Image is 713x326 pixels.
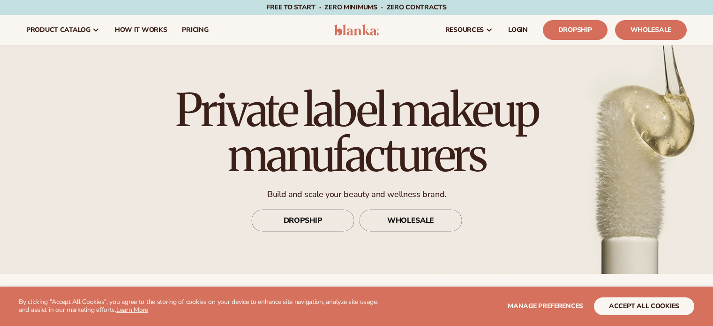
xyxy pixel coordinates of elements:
[543,20,608,40] a: Dropship
[501,15,535,45] a: LOGIN
[508,302,583,311] span: Manage preferences
[148,88,565,178] h1: Private label makeup manufacturers
[334,24,379,36] img: logo
[359,209,462,232] a: WHOLESALE
[266,3,446,12] span: Free to start · ZERO minimums · ZERO contracts
[182,26,208,34] span: pricing
[148,189,565,200] p: Build and scale your beauty and wellness brand.
[615,20,687,40] a: Wholesale
[107,15,175,45] a: How It Works
[438,15,501,45] a: resources
[19,15,107,45] a: product catalog
[116,305,148,314] a: Learn More
[251,209,354,232] a: DROPSHIP
[19,298,389,314] p: By clicking "Accept All Cookies", you agree to the storing of cookies on your device to enhance s...
[508,26,528,34] span: LOGIN
[26,26,90,34] span: product catalog
[115,26,167,34] span: How It Works
[594,297,694,315] button: accept all cookies
[174,15,216,45] a: pricing
[445,26,484,34] span: resources
[508,297,583,315] button: Manage preferences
